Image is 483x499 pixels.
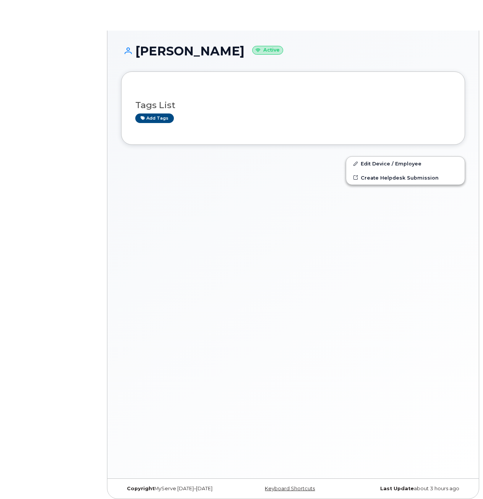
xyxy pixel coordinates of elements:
[135,100,451,110] h3: Tags List
[252,46,283,55] small: Active
[121,486,236,492] div: MyServe [DATE]–[DATE]
[346,171,465,185] a: Create Helpdesk Submission
[127,486,154,491] strong: Copyright
[265,486,315,491] a: Keyboard Shortcuts
[121,44,465,58] h1: [PERSON_NAME]
[350,486,465,492] div: about 3 hours ago
[346,157,465,170] a: Edit Device / Employee
[380,486,414,491] strong: Last Update
[135,113,174,123] a: Add tags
